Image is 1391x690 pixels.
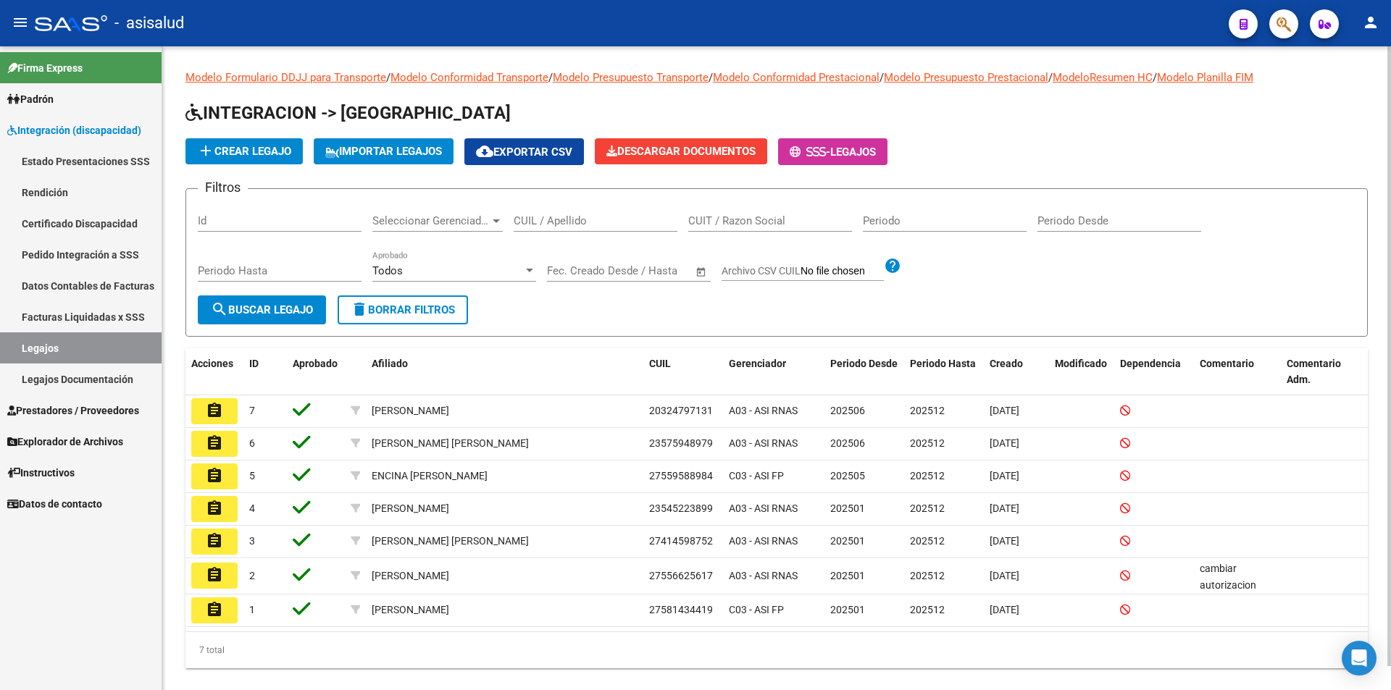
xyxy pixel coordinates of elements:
[824,348,904,396] datatable-header-cell: Periodo Desde
[1055,358,1107,369] span: Modificado
[729,405,798,416] span: A03 - ASI RNAS
[830,604,865,615] span: 202501
[830,535,865,547] span: 202501
[910,470,945,481] span: 202512
[12,14,29,31] mat-icon: menu
[325,145,442,158] span: IMPORTAR LEGAJOS
[910,437,945,449] span: 202512
[1287,358,1341,386] span: Comentario Adm.
[476,146,572,159] span: Exportar CSV
[649,358,671,369] span: CUIL
[185,71,386,84] a: Modelo Formulario DDJJ para Transporte
[830,358,898,369] span: Periodo Desde
[249,570,255,581] span: 2
[206,532,223,550] mat-icon: assignment
[990,604,1019,615] span: [DATE]
[990,535,1019,547] span: [DATE]
[372,214,490,227] span: Seleccionar Gerenciador
[372,468,488,484] div: ENCINA [PERSON_NAME]
[206,566,223,584] mat-icon: assignment
[1120,358,1181,369] span: Dependencia
[910,358,976,369] span: Periodo Hasta
[211,303,313,316] span: Buscar Legajo
[778,138,887,165] button: -Legajos
[790,146,830,159] span: -
[197,145,291,158] span: Crear Legajo
[7,403,139,418] span: Prestadores / Proveedores
[206,500,223,517] mat-icon: assignment
[990,470,1019,481] span: [DATE]
[185,348,243,396] datatable-header-cell: Acciones
[390,71,548,84] a: Modelo Conformidad Transporte
[729,358,786,369] span: Gerenciador
[984,348,1049,396] datatable-header-cell: Creado
[649,470,713,481] span: 27559588984
[206,402,223,419] mat-icon: assignment
[722,265,801,277] span: Archivo CSV CUIL
[643,348,723,396] datatable-header-cell: CUIL
[372,403,449,419] div: [PERSON_NAME]
[372,435,529,452] div: [PERSON_NAME] [PERSON_NAME]
[185,138,303,164] button: Crear Legajo
[801,265,884,278] input: Archivo CSV CUIL
[197,142,214,159] mat-icon: add
[249,437,255,449] span: 6
[884,257,901,274] mat-icon: help
[464,138,584,165] button: Exportar CSV
[287,348,345,396] datatable-header-cell: Aprobado
[249,535,255,547] span: 3
[243,348,287,396] datatable-header-cell: ID
[372,358,408,369] span: Afiliado
[372,602,449,618] div: [PERSON_NAME]
[7,122,141,138] span: Integración (discapacidad)
[1342,641,1377,676] div: Open Intercom Messenger
[729,437,798,449] span: A03 - ASI RNAS
[830,146,876,159] span: Legajos
[830,502,865,514] span: 202501
[372,568,449,584] div: [PERSON_NAME]
[7,91,54,107] span: Padrón
[366,348,643,396] datatable-header-cell: Afiliado
[884,71,1048,84] a: Modelo Presupuesto Prestacional
[830,470,865,481] span: 202505
[729,502,798,514] span: A03 - ASI RNAS
[249,405,255,416] span: 7
[372,264,403,277] span: Todos
[553,71,709,84] a: Modelo Presupuesto Transporte
[649,437,713,449] span: 23575948979
[723,348,824,396] datatable-header-cell: Gerenciador
[910,535,945,547] span: 202512
[1281,348,1368,396] datatable-header-cell: Comentario Adm.
[7,465,75,481] span: Instructivos
[729,604,784,615] span: C03 - ASI FP
[7,496,102,512] span: Datos de contacto
[990,358,1023,369] span: Creado
[1114,348,1194,396] datatable-header-cell: Dependencia
[910,405,945,416] span: 202512
[249,604,255,615] span: 1
[830,405,865,416] span: 202506
[990,405,1019,416] span: [DATE]
[649,502,713,514] span: 23545223899
[607,264,677,277] input: End date
[191,358,233,369] span: Acciones
[249,358,259,369] span: ID
[910,604,945,615] span: 202512
[206,467,223,484] mat-icon: assignment
[249,470,255,481] span: 5
[1362,14,1379,31] mat-icon: person
[1053,71,1153,84] a: ModeloResumen HC
[1049,348,1114,396] datatable-header-cell: Modificado
[910,502,945,514] span: 202512
[830,437,865,449] span: 202506
[338,295,468,324] button: Borrar Filtros
[351,303,455,316] span: Borrar Filtros
[729,470,784,481] span: C03 - ASI FP
[713,71,880,84] a: Modelo Conformidad Prestacional
[1200,563,1270,607] span: cambiar autorizacion (logo osepjana)
[649,535,713,547] span: 27414598752
[7,434,123,450] span: Explorador de Archivos
[990,570,1019,581] span: [DATE]
[351,300,368,318] mat-icon: delete
[729,570,798,581] span: A03 - ASI RNAS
